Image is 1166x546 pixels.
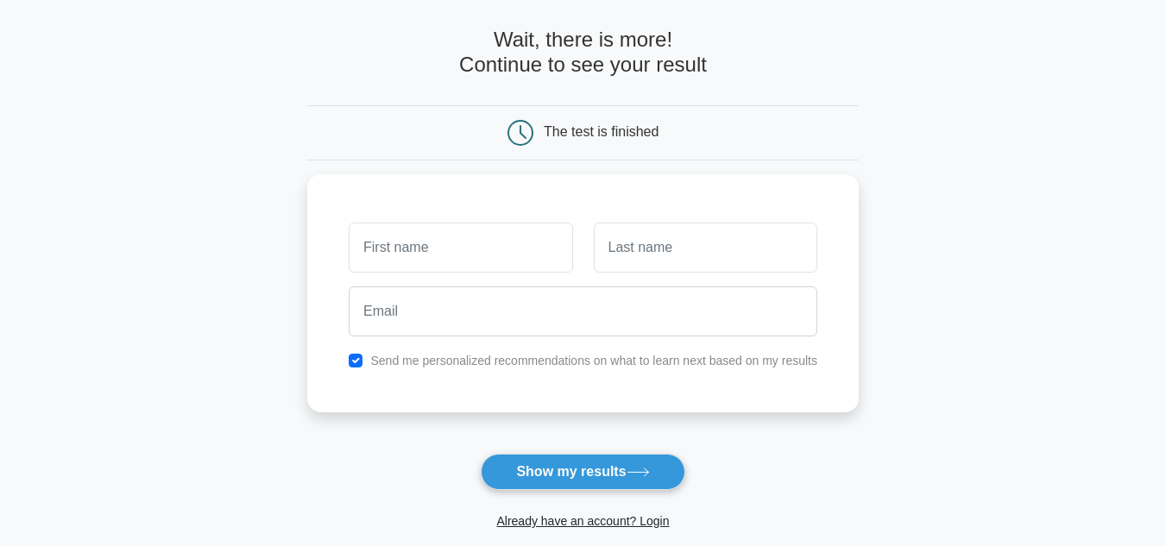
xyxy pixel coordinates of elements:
input: Email [349,286,817,336]
button: Show my results [481,454,684,490]
a: Already have an account? Login [496,514,669,528]
input: First name [349,223,572,273]
div: The test is finished [544,124,659,139]
h4: Wait, there is more! Continue to see your result [307,28,859,78]
label: Send me personalized recommendations on what to learn next based on my results [370,354,817,367]
input: Last name [594,223,817,273]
